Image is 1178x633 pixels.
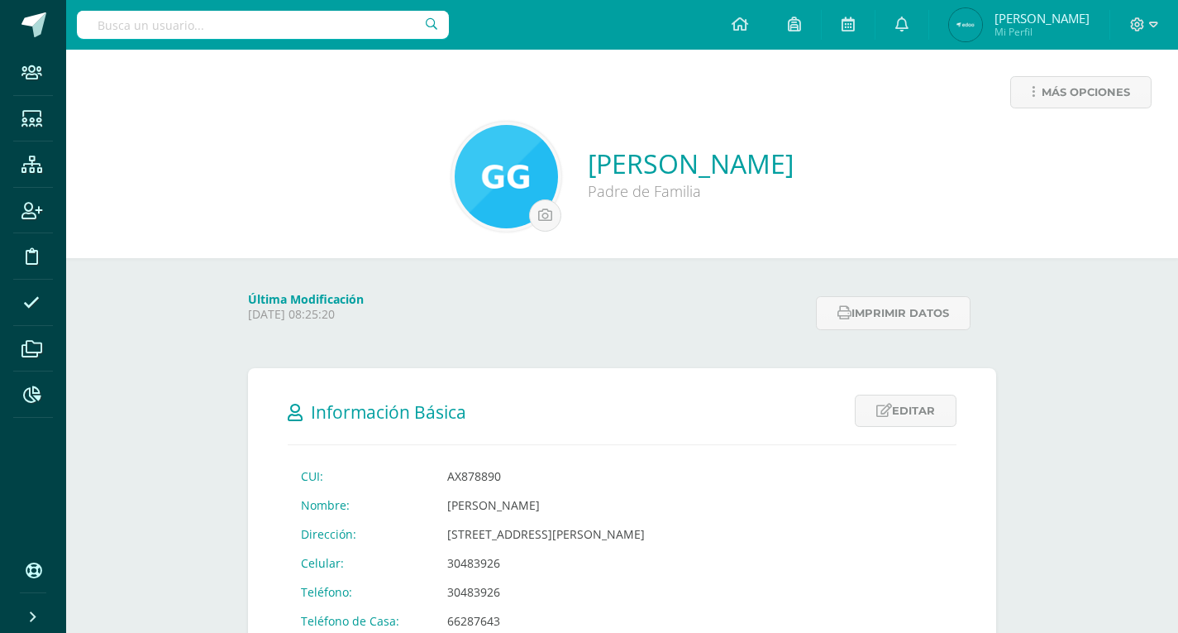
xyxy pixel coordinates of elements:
[248,307,806,322] p: [DATE] 08:25:20
[855,395,956,427] a: Editar
[288,520,434,549] td: Dirección:
[288,549,434,578] td: Celular:
[434,578,658,607] td: 30483926
[1010,76,1152,108] a: Más opciones
[455,125,558,228] img: fc281f65547b5ef7300cf158dc25b957.png
[816,296,971,330] button: Imprimir datos
[434,462,658,491] td: AX878890
[434,520,658,549] td: [STREET_ADDRESS][PERSON_NAME]
[949,8,982,41] img: 8986ee2968fb0eee435837f5fb0f8960.png
[288,462,434,491] td: CUI:
[248,291,806,307] h4: Última Modificación
[588,146,794,181] a: [PERSON_NAME]
[994,25,1090,39] span: Mi Perfil
[288,578,434,607] td: Teléfono:
[288,491,434,520] td: Nombre:
[588,181,794,201] div: Padre de Familia
[994,10,1090,26] span: [PERSON_NAME]
[311,400,466,424] span: Información Básica
[434,491,658,520] td: [PERSON_NAME]
[77,11,449,39] input: Busca un usuario...
[1042,77,1130,108] span: Más opciones
[434,549,658,578] td: 30483926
